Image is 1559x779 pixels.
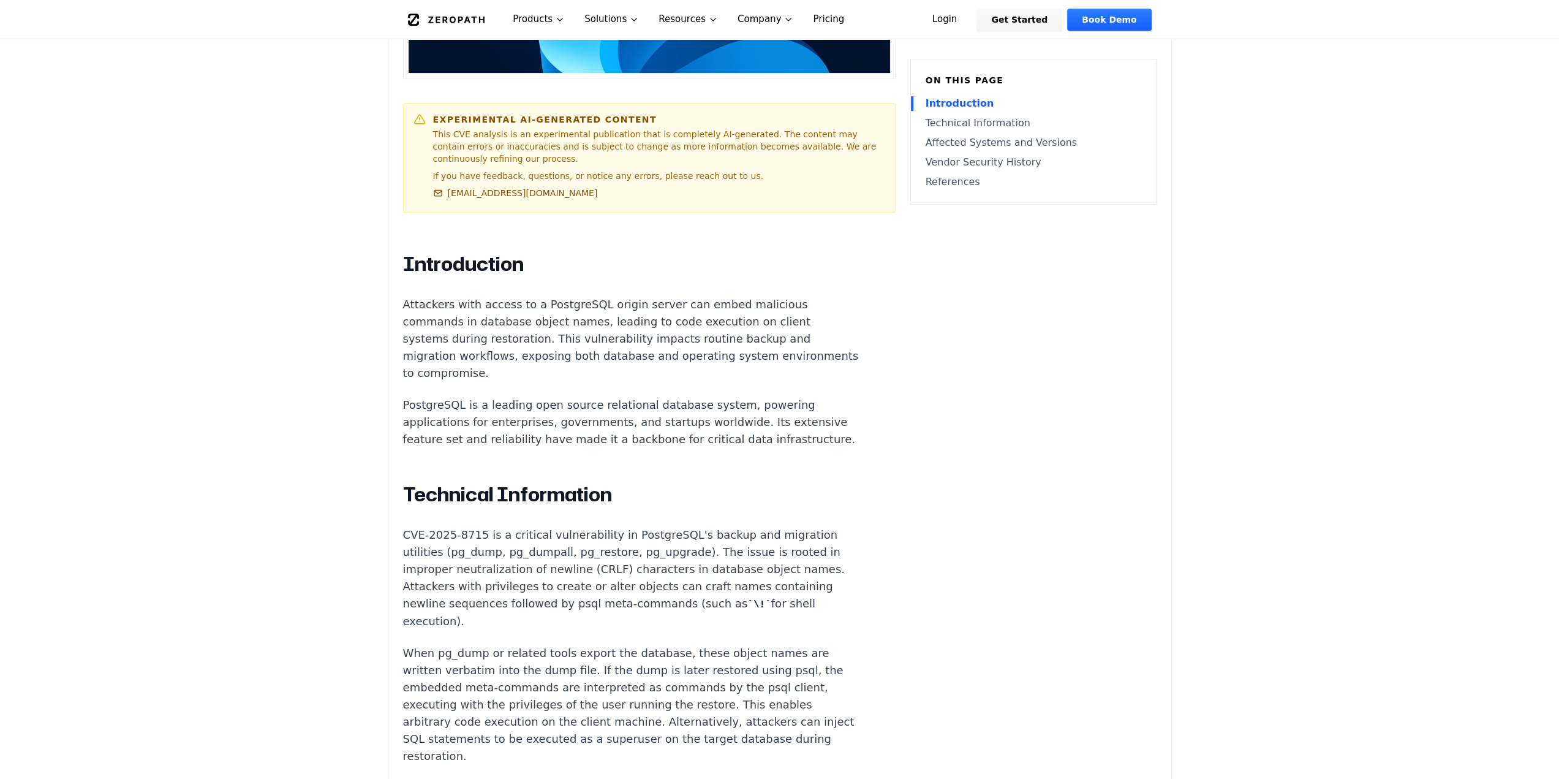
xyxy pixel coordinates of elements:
[926,155,1141,170] a: Vendor Security History
[403,526,859,630] p: CVE-2025-8715 is a critical vulnerability in PostgreSQL's backup and migration utilities (pg_dump...
[433,128,885,165] p: This CVE analysis is an experimental publication that is completely AI-generated. The content may...
[747,599,771,610] code: \!
[403,397,859,448] p: PostgreSQL is a leading open source relational database system, powering applications for enterpr...
[403,482,859,507] h2: Technical Information
[1067,9,1151,31] a: Book Demo
[433,170,885,182] p: If you have feedback, questions, or notice any errors, please reach out to us.
[926,135,1141,150] a: Affected Systems and Versions
[918,9,972,31] a: Login
[926,96,1141,111] a: Introduction
[926,175,1141,189] a: References
[403,252,859,276] h2: Introduction
[403,645,859,765] p: When pg_dump or related tools export the database, these object names are written verbatim into t...
[433,187,598,199] a: [EMAIL_ADDRESS][DOMAIN_NAME]
[403,296,859,382] p: Attackers with access to a PostgreSQL origin server can embed malicious commands in database obje...
[433,113,885,126] h6: Experimental AI-Generated Content
[926,74,1141,86] h6: On this page
[976,9,1062,31] a: Get Started
[926,116,1141,131] a: Technical Information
